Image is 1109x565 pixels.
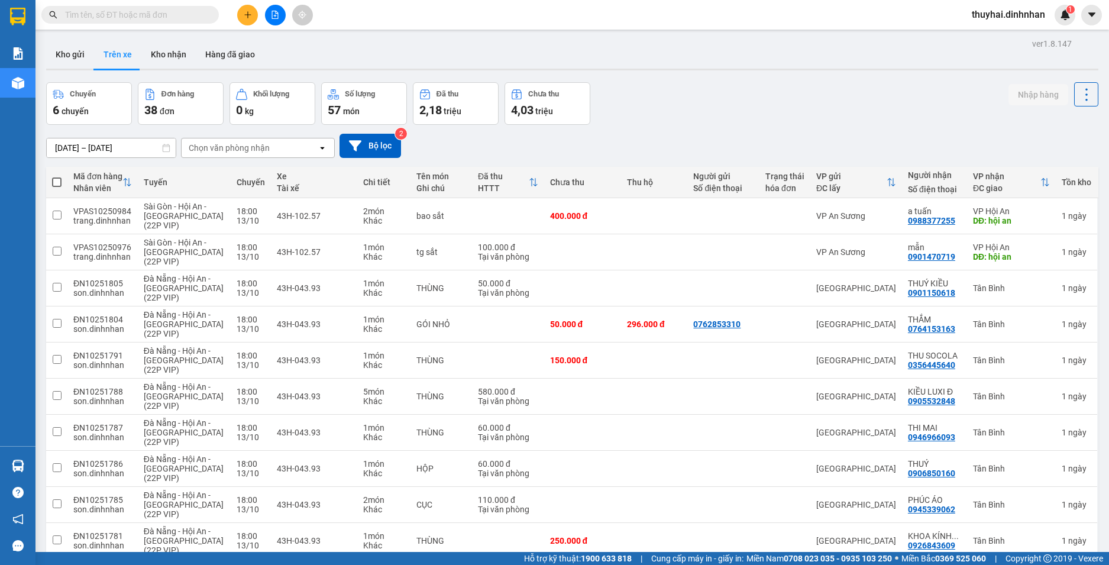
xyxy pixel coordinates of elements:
[478,172,528,181] div: Đã thu
[581,554,632,563] strong: 1900 633 818
[363,495,405,505] div: 2 món
[245,106,254,116] span: kg
[94,40,141,69] button: Trên xe
[277,464,351,473] div: 43H-043.93
[73,279,132,288] div: ĐN10251805
[73,216,132,225] div: trang.dinhnhan
[908,396,955,406] div: 0905532848
[363,396,405,406] div: Khác
[511,103,534,117] span: 4,03
[908,531,961,541] div: KHOA KÍNH DỄ VỠ
[237,279,265,288] div: 18:00
[65,8,205,21] input: Tìm tên, số ĐT hoặc mã đơn
[908,459,961,469] div: THUÝ
[1068,392,1087,401] span: ngày
[363,252,405,261] div: Khác
[277,319,351,329] div: 43H-043.93
[973,216,1050,225] div: DĐ: hội an
[908,243,961,252] div: mẫn
[160,106,174,116] span: đơn
[550,319,615,329] div: 50.000 đ
[47,138,176,157] input: Select a date range.
[237,469,265,478] div: 13/10
[73,432,132,442] div: son.dinhnhan
[237,177,265,187] div: Chuyến
[73,288,132,298] div: son.dinhnhan
[816,356,896,365] div: [GEOGRAPHIC_DATA]
[416,319,466,329] div: GÓI NHỎ
[1062,500,1091,509] div: 1
[265,5,286,25] button: file-add
[73,423,132,432] div: ĐN10251787
[321,82,407,125] button: Số lượng57món
[237,387,265,396] div: 18:00
[437,90,458,98] div: Đã thu
[144,382,224,411] span: Đà Nẵng - Hội An - [GEOGRAPHIC_DATA] (22P VIP)
[144,103,157,117] span: 38
[237,423,265,432] div: 18:00
[746,552,892,565] span: Miền Nam
[271,11,279,19] span: file-add
[550,536,615,545] div: 250.000 đ
[73,351,132,360] div: ĐN10251791
[478,432,538,442] div: Tại văn phòng
[363,315,405,324] div: 1 món
[49,11,57,19] span: search
[478,396,538,406] div: Tại văn phòng
[973,172,1040,181] div: VP nhận
[277,283,351,293] div: 43H-043.93
[908,469,955,478] div: 0906850160
[46,82,132,125] button: Chuyến6chuyến
[973,319,1050,329] div: Tân Bình
[478,469,538,478] div: Tại văn phòng
[908,216,955,225] div: 0988377255
[416,428,466,437] div: THÙNG
[1066,5,1075,14] sup: 1
[908,185,961,194] div: Số điện thoại
[952,531,959,541] span: ...
[363,459,405,469] div: 1 món
[651,552,743,565] span: Cung cấp máy in - giấy in:
[1062,319,1091,329] div: 1
[12,540,24,551] span: message
[416,356,466,365] div: THÙNG
[1032,37,1072,50] div: ver 1.8.147
[908,423,961,432] div: THI MAI
[973,500,1050,509] div: Tân Bình
[416,500,466,509] div: CỤC
[416,392,466,401] div: THÙNG
[236,103,243,117] span: 0
[478,459,538,469] div: 60.000 đ
[73,396,132,406] div: son.dinhnhan
[237,206,265,216] div: 18:00
[1062,464,1091,473] div: 1
[244,11,252,19] span: plus
[144,274,224,302] span: Đà Nẵng - Hội An - [GEOGRAPHIC_DATA] (22P VIP)
[73,252,132,261] div: trang.dinhnhan
[363,423,405,432] div: 1 món
[816,247,896,257] div: VP An Sương
[1068,247,1087,257] span: ngày
[363,206,405,216] div: 2 món
[144,177,225,187] div: Tuyến
[12,47,24,60] img: solution-icon
[1068,500,1087,509] span: ngày
[12,487,24,498] span: question-circle
[908,170,961,180] div: Người nhận
[816,183,887,193] div: ĐC lấy
[816,500,896,509] div: [GEOGRAPHIC_DATA]
[765,172,804,181] div: Trạng thái
[816,172,887,181] div: VP gửi
[73,243,132,252] div: VPAS10250976
[810,167,902,198] th: Toggle SortBy
[908,505,955,514] div: 0945339062
[53,103,59,117] span: 6
[73,469,132,478] div: son.dinhnhan
[73,495,132,505] div: ĐN10251785
[1068,5,1072,14] span: 1
[298,11,306,19] span: aim
[478,183,528,193] div: HTTT
[641,552,642,565] span: |
[416,183,466,193] div: Ghi chú
[363,387,405,396] div: 5 món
